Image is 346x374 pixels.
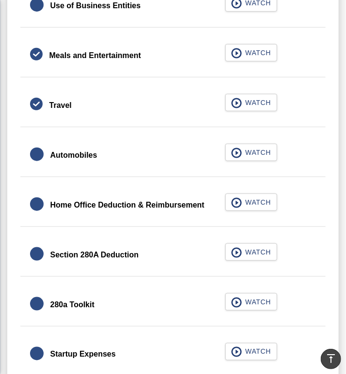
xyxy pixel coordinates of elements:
div: Section 280A Deduction [50,248,139,262]
span: WATCH [242,247,271,257]
span: WATCH [242,148,271,157]
span: WATCH [242,48,271,58]
div: Automobiles [50,149,97,162]
button: WATCH [225,343,278,360]
span: WATCH [242,98,271,107]
a: Startup Expenses WATCH [30,343,316,366]
button: WATCH [225,194,278,211]
button: WATCH [225,243,278,261]
div: Travel [49,99,72,112]
span: WATCH [242,297,271,307]
button: WATCH [225,44,278,61]
div: 280a Toolkit [50,298,94,312]
a: 280a Toolkit WATCH [30,293,316,316]
a: Travel WATCH [30,94,316,117]
span: WATCH [242,197,271,207]
button: WATCH [225,293,278,311]
a: Home Office Deduction & Reimbursement WATCH [30,194,316,217]
span: WATCH [242,347,271,357]
a: Section 280A Deduction WATCH [30,243,316,267]
div: Startup Expenses [50,348,116,361]
a: Automobiles WATCH [30,144,316,167]
div: Meals and Entertainment [49,49,141,62]
div: Home Office Deduction & Reimbursement [50,198,204,212]
button: WATCH [225,144,278,161]
a: Meals and Entertainment WATCH [30,44,316,67]
button: WATCH [225,94,278,111]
